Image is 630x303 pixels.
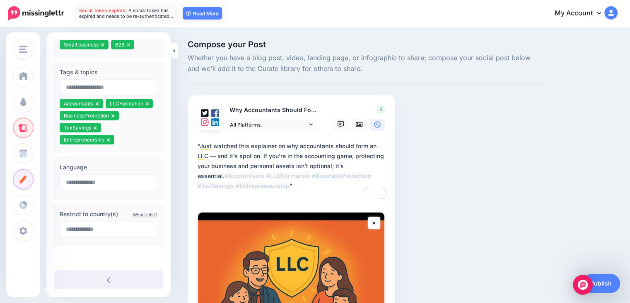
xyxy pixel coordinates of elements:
span: 5 [377,105,385,114]
span: Accountants [64,100,93,107]
span: BusinessProtection [64,112,109,119]
a: Read More [183,7,222,20]
span: A social token has expired and needs to be re-authenticated… [79,7,174,19]
a: All Platforms [226,119,317,131]
label: Tags & topics [60,67,157,77]
img: Missinglettr [8,6,64,20]
label: Language [60,162,157,172]
p: Why Accountants Should Form an LLC? [226,105,318,115]
span: All Platforms [230,120,307,129]
img: menu.png [19,46,27,53]
span: TaxSavings [64,125,91,131]
div: “Just watched this explainer on why accountants should form an LLC — and it’s spot on. If you’re ... [198,141,388,191]
span: Compose your Post [188,40,544,49]
span: Whether you have a blog post, video, landing page, or infographic to share; compose your social p... [188,53,544,74]
span: Entrepreneurship [64,137,104,143]
a: My Account [546,3,618,24]
span: LLCFormation [110,100,143,107]
a: Publish [582,274,620,293]
span: Small business [64,42,99,48]
label: Restrict to country(s) [60,209,157,219]
div: Open Intercom Messenger [573,275,593,295]
span: Social Token Expired. [79,7,127,13]
textarea: To enrich screen reader interactions, please activate Accessibility in Grammarly extension settings [198,141,388,201]
a: What is this? [133,212,157,217]
span: B2B [115,42,125,48]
